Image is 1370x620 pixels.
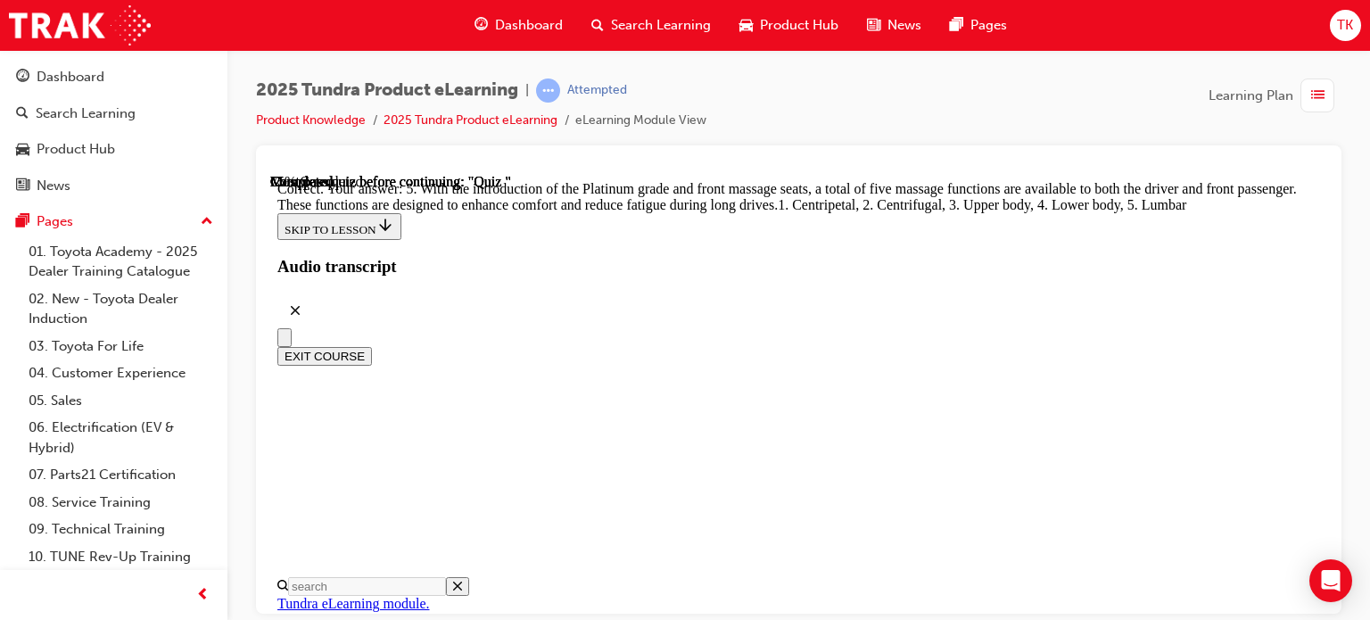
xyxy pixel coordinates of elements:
[196,584,210,607] span: prev-icon
[9,5,151,45] img: Trak
[7,173,102,192] button: EXIT COURSE
[21,489,220,517] a: 08. Service Training
[37,139,115,160] div: Product Hub
[21,238,220,285] a: 01. Toyota Academy - 2025 Dealer Training Catalogue
[256,80,518,101] span: 2025 Tundra Product eLearning
[201,211,213,234] span: up-icon
[384,112,557,128] a: 2025 Tundra Product eLearning
[7,57,220,205] button: DashboardSearch LearningProduct HubNews
[936,7,1021,44] a: pages-iconPages
[725,7,853,44] a: car-iconProduct Hub
[16,214,29,230] span: pages-icon
[7,205,220,238] button: Pages
[21,333,220,360] a: 03. Toyota For Life
[36,103,136,124] div: Search Learning
[21,543,220,571] a: 10. TUNE Rev-Up Training
[7,169,220,203] a: News
[37,211,73,232] div: Pages
[21,285,220,333] a: 02. New - Toyota Dealer Induction
[460,7,577,44] a: guage-iconDashboard
[950,14,963,37] span: pages-icon
[7,61,220,94] a: Dashboard
[7,119,43,154] button: Close audio transcript panel
[7,97,220,130] a: Search Learning
[7,422,159,437] a: Tundra eLearning module.
[853,7,936,44] a: news-iconNews
[7,39,131,66] button: SKIP TO LESSON
[1337,15,1353,36] span: TK
[37,176,70,196] div: News
[176,403,199,422] button: Close search menu
[495,15,563,36] span: Dashboard
[7,133,220,166] a: Product Hub
[16,142,29,158] span: car-icon
[37,67,104,87] div: Dashboard
[567,82,627,99] div: Attempted
[525,80,529,101] span: |
[7,438,1050,454] div: 50% COMPLETE
[1311,85,1325,107] span: list-icon
[21,516,220,543] a: 09. Technical Training
[7,83,1050,103] h3: Audio transcript
[14,49,124,62] span: SKIP TO LESSON
[970,15,1007,36] span: Pages
[1309,559,1352,602] div: Open Intercom Messenger
[611,15,711,36] span: Search Learning
[1330,10,1361,41] button: TK
[21,360,220,387] a: 04. Customer Experience
[21,387,220,415] a: 05. Sales
[867,14,880,37] span: news-icon
[21,461,220,489] a: 07. Parts21 Certification
[887,15,921,36] span: News
[475,14,488,37] span: guage-icon
[536,79,560,103] span: learningRecordVerb_ATTEMPT-icon
[16,178,29,194] span: news-icon
[739,14,753,37] span: car-icon
[1209,86,1293,106] span: Learning Plan
[256,112,366,128] a: Product Knowledge
[575,111,706,131] li: eLearning Module View
[7,7,1050,39] div: Correct. Your answer: 5. With the introduction of the Platinum grade and front massage seats, a t...
[18,403,176,422] input: Search
[16,70,29,86] span: guage-icon
[591,14,604,37] span: search-icon
[577,7,725,44] a: search-iconSearch Learning
[1209,79,1341,112] button: Learning Plan
[21,414,220,461] a: 06. Electrification (EV & Hybrid)
[16,106,29,122] span: search-icon
[7,154,21,173] button: Close navigation menu
[760,15,838,36] span: Product Hub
